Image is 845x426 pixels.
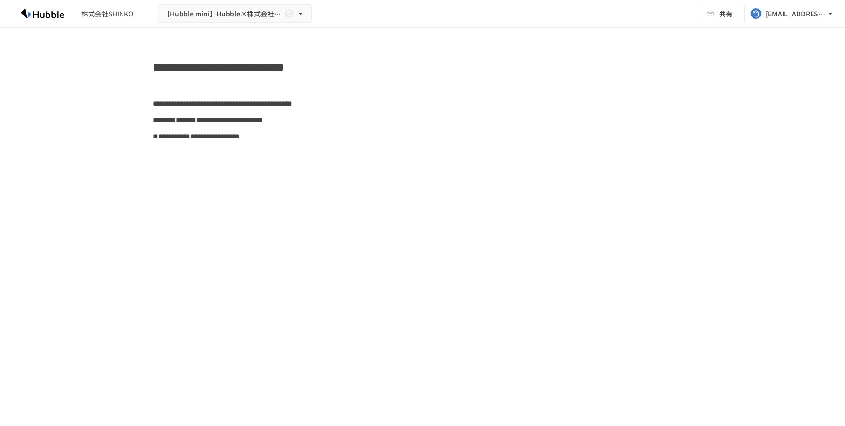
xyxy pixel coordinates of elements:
span: 共有 [719,8,733,19]
button: 【Hubble mini】Hubble×株式会社SHINKO [157,4,312,23]
div: 株式会社SHINKO [81,9,133,19]
span: 【Hubble mini】Hubble×株式会社SHINKO [163,8,282,20]
button: [EMAIL_ADDRESS][DOMAIN_NAME] [744,4,841,23]
div: [EMAIL_ADDRESS][DOMAIN_NAME] [766,8,826,20]
button: 共有 [700,4,740,23]
img: HzDRNkGCf7KYO4GfwKnzITak6oVsp5RHeZBEM1dQFiQ [12,6,74,21]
